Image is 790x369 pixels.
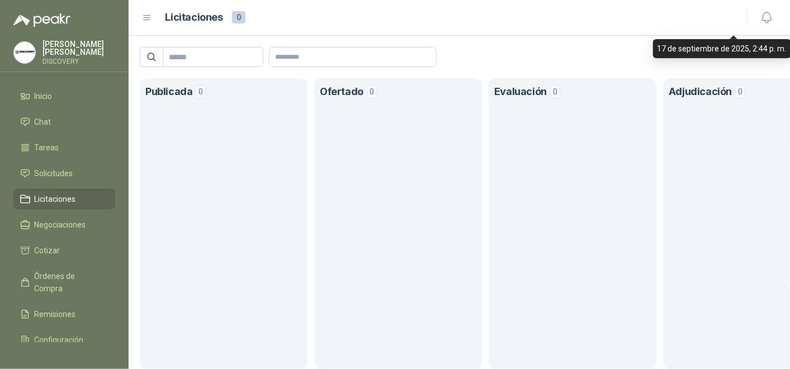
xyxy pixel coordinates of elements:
[13,240,115,261] a: Cotizar
[35,308,76,320] span: Remisiones
[35,219,86,231] span: Negociaciones
[35,116,51,128] span: Chat
[42,40,115,56] p: [PERSON_NAME] [PERSON_NAME]
[42,58,115,65] p: DISCOVERY
[367,85,377,98] span: 0
[14,42,35,63] img: Company Logo
[669,84,732,100] h1: Adjudicación
[232,11,245,23] span: 0
[550,85,560,98] span: 0
[13,266,115,299] a: Órdenes de Compra
[35,270,105,295] span: Órdenes de Compra
[35,90,53,102] span: Inicio
[13,137,115,158] a: Tareas
[145,84,192,100] h1: Publicada
[13,163,115,184] a: Solicitudes
[13,13,70,27] img: Logo peakr
[13,329,115,351] a: Configuración
[35,334,84,346] span: Configuración
[735,85,745,98] span: 0
[13,111,115,133] a: Chat
[35,167,73,179] span: Solicitudes
[165,10,223,26] h1: Licitaciones
[13,304,115,325] a: Remisiones
[320,84,363,100] h1: Ofertado
[13,86,115,107] a: Inicio
[35,193,76,205] span: Licitaciones
[35,244,60,257] span: Cotizar
[494,84,547,100] h1: Evaluación
[13,214,115,235] a: Negociaciones
[196,85,206,98] span: 0
[13,188,115,210] a: Licitaciones
[35,141,59,154] span: Tareas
